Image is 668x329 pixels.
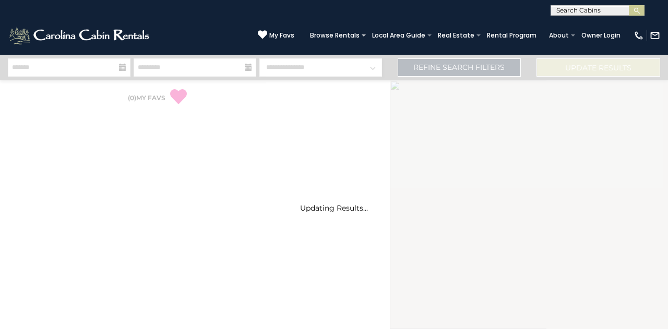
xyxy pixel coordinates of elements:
a: Owner Login [576,28,626,43]
a: Rental Program [482,28,542,43]
a: About [544,28,574,43]
img: phone-regular-white.png [634,30,644,41]
a: Real Estate [433,28,480,43]
a: Browse Rentals [305,28,365,43]
img: White-1-2.png [8,25,152,46]
a: Local Area Guide [367,28,431,43]
span: My Favs [269,31,294,40]
a: My Favs [258,30,294,41]
img: mail-regular-white.png [650,30,660,41]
